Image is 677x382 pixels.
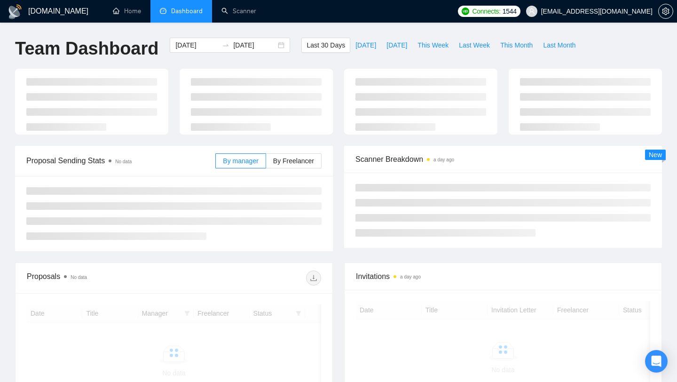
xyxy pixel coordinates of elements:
[355,40,376,50] span: [DATE]
[645,350,668,373] div: Open Intercom Messenger
[301,38,350,53] button: Last 30 Days
[658,8,673,15] a: setting
[26,155,215,167] span: Proposal Sending Stats
[221,7,256,15] a: searchScanner
[160,8,166,14] span: dashboard
[500,40,533,50] span: This Month
[538,38,581,53] button: Last Month
[528,8,535,15] span: user
[27,271,174,286] div: Proposals
[433,157,454,162] time: a day ago
[233,40,276,50] input: End date
[659,8,673,15] span: setting
[222,41,229,49] span: swap-right
[462,8,469,15] img: upwork-logo.png
[472,6,500,16] span: Connects:
[307,40,345,50] span: Last 30 Days
[649,151,662,159] span: New
[400,274,421,279] time: a day ago
[175,40,218,50] input: Start date
[113,7,141,15] a: homeHome
[503,6,517,16] span: 1544
[273,157,314,165] span: By Freelancer
[8,4,23,19] img: logo
[223,157,258,165] span: By manager
[543,40,575,50] span: Last Month
[350,38,381,53] button: [DATE]
[658,4,673,19] button: setting
[171,7,203,15] span: Dashboard
[412,38,454,53] button: This Week
[495,38,538,53] button: This Month
[459,40,490,50] span: Last Week
[115,159,132,164] span: No data
[71,275,87,280] span: No data
[222,41,229,49] span: to
[454,38,495,53] button: Last Week
[417,40,449,50] span: This Week
[386,40,407,50] span: [DATE]
[356,271,650,282] span: Invitations
[355,153,651,165] span: Scanner Breakdown
[381,38,412,53] button: [DATE]
[15,38,158,60] h1: Team Dashboard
